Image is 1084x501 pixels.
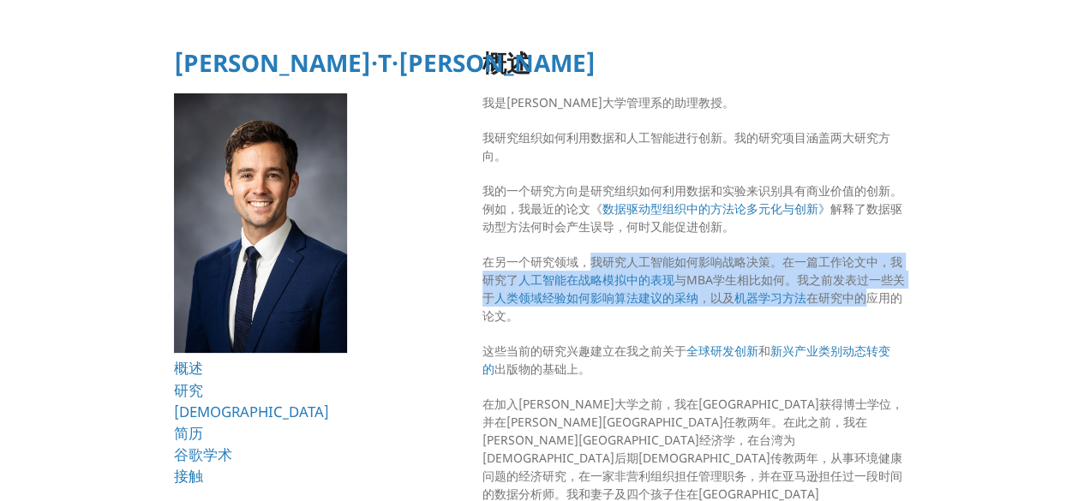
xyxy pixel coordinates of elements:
a: 新兴产业类别动态转变的 [482,343,890,377]
a: 谷歌学术 [174,444,232,464]
font: ，以及 [698,289,734,306]
font: 解释了数据驱动型方法何时会产生误导，何时又能促进创新。 [482,200,902,235]
font: 在研究中的应用的论文。 [482,289,902,324]
a: 接触 [174,466,203,486]
img: Ryan T Allen 哈佛商学院 [174,93,348,354]
a: 研究 [174,380,203,400]
font: 我是[PERSON_NAME]大学管理系的助理教授。 [482,94,734,110]
font: 出版物的基础上。 [494,361,590,377]
a: 人类领域经验如何影响算法建议的采纳 [494,289,698,306]
font: 与MBA学生相比如何。我之前发表过一些关于 [482,271,905,306]
a: 人工智能在战略模拟中的表现 [518,271,674,288]
a: 概述 [174,358,203,378]
a: 全球研发创新 [686,343,758,359]
font: 我研究组织如何利用数据和人工智能进行创新。我的研究项目涵盖两大研究方向。 [482,129,890,164]
font: 在另一个研究领域，我研究人工智能如何影响战略决策。在一篇工作论文中，我研究了 [482,253,902,288]
font: 我的一个研究方向是研究组织如何利用数据和实验来识别具有商业价值的创新。例如，我最近的论文《 [482,182,902,217]
a: 简历 [174,423,203,443]
a: 机器学习方法 [734,289,806,306]
font: 这些当前的研究兴趣建立在我之前关于 [482,343,686,359]
a: 数据驱动型组织中的方法论多元化与创新》 [602,200,830,217]
font: 和 [758,343,770,359]
a: [PERSON_NAME]·T·[PERSON_NAME] [174,46,596,79]
a: [DEMOGRAPHIC_DATA] [174,402,329,421]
